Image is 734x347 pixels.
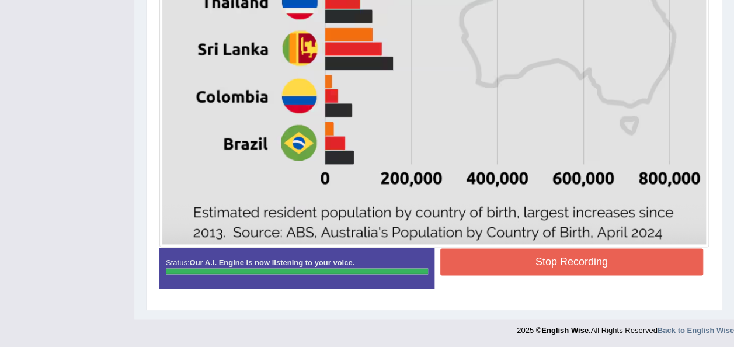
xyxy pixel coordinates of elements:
a: Back to English Wise [658,326,734,335]
div: 2025 © All Rights Reserved [517,319,734,336]
strong: English Wise. [541,326,590,335]
div: Status: [159,248,434,289]
button: Stop Recording [440,248,704,275]
strong: Our A.I. Engine is now listening to your voice. [189,258,354,267]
